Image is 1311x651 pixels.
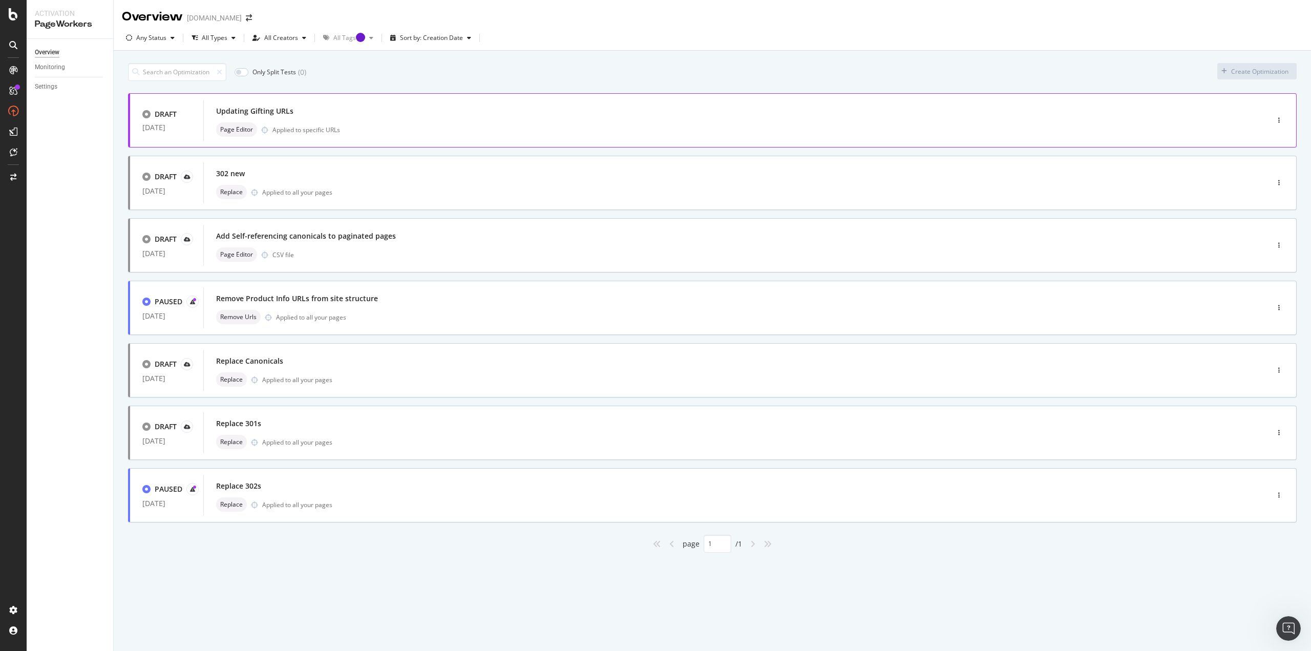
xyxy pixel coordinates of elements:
[122,30,179,46] button: Any Status
[262,438,332,447] div: Applied to all your pages
[35,62,106,73] a: Monitoring
[400,35,463,41] div: Sort by: Creation Date
[216,231,396,241] div: Add Self-referencing canonicals to paginated pages
[142,187,191,195] div: [DATE]
[187,13,242,23] div: [DOMAIN_NAME]
[216,106,293,116] div: Updating Gifting URLs
[216,497,247,512] div: neutral label
[746,536,759,552] div: angle-right
[187,30,240,46] button: All Types
[220,189,243,195] span: Replace
[248,30,310,46] button: All Creators
[220,439,243,445] span: Replace
[142,123,191,132] div: [DATE]
[319,30,377,46] button: All TagsTooltip anchor
[216,435,247,449] div: neutral label
[220,376,243,383] span: Replace
[155,484,182,494] div: PAUSED
[356,33,365,42] div: Tooltip anchor
[142,499,191,508] div: [DATE]
[1231,67,1288,76] div: Create Optimization
[142,249,191,258] div: [DATE]
[386,30,475,46] button: Sort by: Creation Date
[155,359,177,369] div: DRAFT
[1217,63,1297,79] button: Create Optimization
[155,234,177,244] div: DRAFT
[128,63,226,81] input: Search an Optimization
[216,418,261,429] div: Replace 301s
[122,8,183,26] div: Overview
[220,251,253,258] span: Page Editor
[759,536,776,552] div: angles-right
[142,437,191,445] div: [DATE]
[252,68,296,76] div: Only Split Tests
[683,535,742,553] div: page / 1
[220,127,253,133] span: Page Editor
[1276,616,1301,641] iframe: Intercom live chat
[35,8,105,18] div: Activation
[216,372,247,387] div: neutral label
[35,47,106,58] a: Overview
[142,374,191,383] div: [DATE]
[35,62,65,73] div: Monitoring
[262,188,332,197] div: Applied to all your pages
[216,122,257,137] div: neutral label
[216,247,257,262] div: neutral label
[142,312,191,320] div: [DATE]
[246,14,252,22] div: arrow-right-arrow-left
[298,67,306,77] div: ( 0 )
[155,297,182,307] div: PAUSED
[155,172,177,182] div: DRAFT
[35,81,57,92] div: Settings
[220,501,243,508] span: Replace
[216,310,261,324] div: neutral label
[35,47,59,58] div: Overview
[333,35,365,41] div: All Tags
[136,35,166,41] div: Any Status
[216,356,283,366] div: Replace Canonicals
[272,250,294,259] div: CSV file
[155,109,177,119] div: DRAFT
[262,500,332,509] div: Applied to all your pages
[649,536,665,552] div: angles-left
[276,313,346,322] div: Applied to all your pages
[264,35,298,41] div: All Creators
[220,314,257,320] span: Remove Urls
[272,125,340,134] div: Applied to specific URLs
[155,422,177,432] div: DRAFT
[216,169,245,179] div: 302 new
[202,35,227,41] div: All Types
[216,481,261,491] div: Replace 302s
[35,81,106,92] a: Settings
[35,18,105,30] div: PageWorkers
[262,375,332,384] div: Applied to all your pages
[216,293,378,304] div: Remove Product Info URLs from site structure
[216,185,247,199] div: neutral label
[665,536,679,552] div: angle-left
